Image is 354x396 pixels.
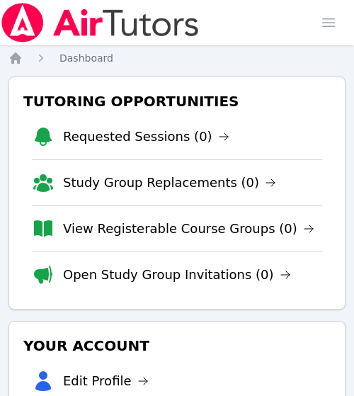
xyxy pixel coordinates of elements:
[59,52,113,64] span: Dashboard
[21,89,333,114] h3: Tutoring Opportunities
[63,219,314,239] a: View Registerable Course Groups (0)
[63,265,291,285] a: Open Study Group Invitations (0)
[63,173,276,193] a: Study Group Replacements (0)
[63,127,229,147] a: Requested Sessions (0)
[21,333,333,358] h3: Your Account
[8,51,346,65] nav: Breadcrumb
[59,51,113,65] a: Dashboard
[63,371,149,391] a: Edit Profile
